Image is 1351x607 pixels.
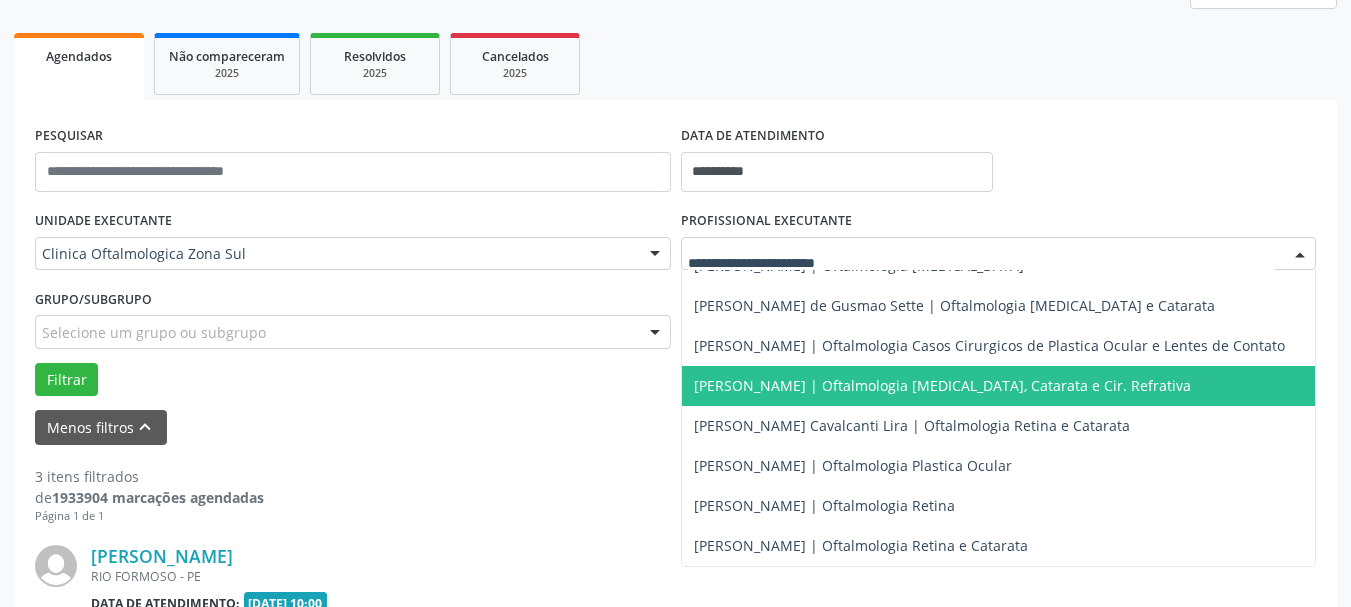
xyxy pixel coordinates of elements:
[35,508,264,525] div: Página 1 de 1
[46,48,112,65] span: Agendados
[694,496,955,515] span: [PERSON_NAME] | Oftalmologia Retina
[465,66,565,81] div: 2025
[52,488,264,507] strong: 1933904 marcações agendadas
[694,336,1285,355] span: [PERSON_NAME] | Oftalmologia Casos Cirurgicos de Plastica Ocular e Lentes de Contato
[482,48,549,65] span: Cancelados
[35,466,264,487] div: 3 itens filtrados
[325,66,425,81] div: 2025
[35,206,172,237] label: UNIDADE EXECUTANTE
[681,206,852,237] label: PROFISSIONAL EXECUTANTE
[681,121,825,152] label: DATA DE ATENDIMENTO
[169,66,285,81] div: 2025
[42,322,266,343] span: Selecione um grupo ou subgrupo
[694,536,1028,555] span: [PERSON_NAME] | Oftalmologia Retina e Catarata
[694,416,1130,435] span: [PERSON_NAME] Cavalcanti Lira | Oftalmologia Retina e Catarata
[35,487,264,508] div: de
[169,48,285,65] span: Não compareceram
[35,363,98,397] button: Filtrar
[35,284,152,315] label: Grupo/Subgrupo
[344,48,406,65] span: Resolvidos
[694,456,1012,475] span: [PERSON_NAME] | Oftalmologia Plastica Ocular
[91,545,233,567] a: [PERSON_NAME]
[35,121,103,152] label: PESQUISAR
[694,296,1215,315] span: [PERSON_NAME] de Gusmao Sette | Oftalmologia [MEDICAL_DATA] e Catarata
[35,410,167,445] button: Menos filtroskeyboard_arrow_up
[42,244,630,264] span: Clinica Oftalmologica Zona Sul
[35,545,77,587] img: img
[694,376,1191,395] span: [PERSON_NAME] | Oftalmologia [MEDICAL_DATA], Catarata e Cir. Refrativa
[134,416,156,438] i: keyboard_arrow_up
[91,568,1016,585] div: RIO FORMOSO - PE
